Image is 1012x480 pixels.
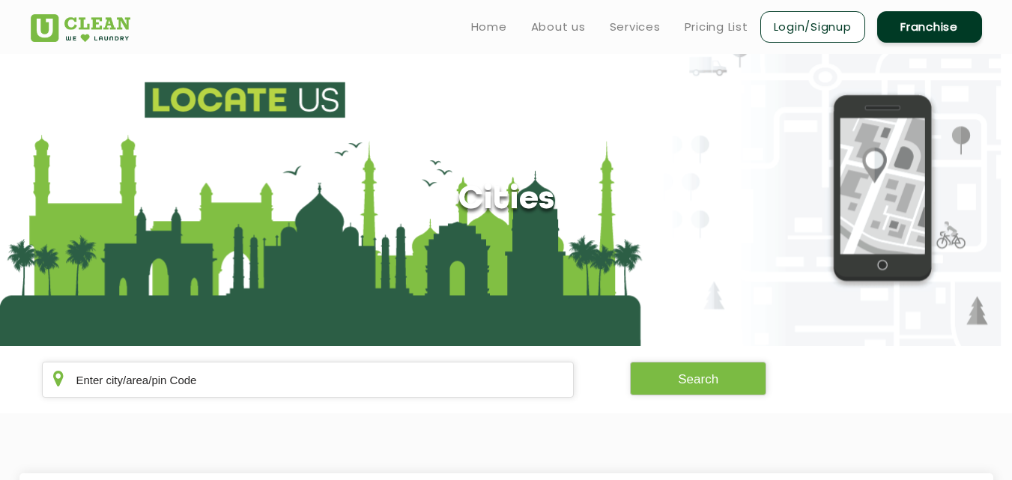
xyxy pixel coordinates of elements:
h1: Cities [458,181,554,219]
a: Franchise [877,11,982,43]
a: Login/Signup [760,11,865,43]
a: About us [531,18,586,36]
input: Enter city/area/pin Code [42,362,575,398]
a: Services [610,18,661,36]
a: Pricing List [685,18,748,36]
button: Search [630,362,766,395]
img: UClean Laundry and Dry Cleaning [31,14,130,42]
a: Home [471,18,507,36]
